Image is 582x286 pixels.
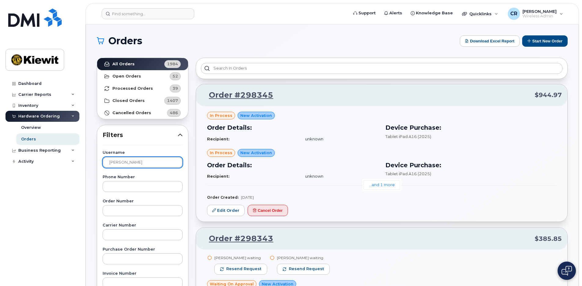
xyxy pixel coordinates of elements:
[202,90,273,101] a: Order #298345
[112,86,153,91] strong: Processed Orders
[289,266,324,272] span: Resend request
[562,266,572,276] img: Open chat
[240,150,272,156] span: New Activation
[535,91,562,100] span: $944.97
[207,123,378,132] h3: Order Details:
[97,58,188,70] a: All Orders1984
[207,174,230,179] strong: Recipient:
[202,233,273,244] a: Order #298343
[210,150,232,156] span: in process
[112,62,135,67] strong: All Orders
[103,272,183,276] label: Invoice Number
[300,171,378,182] td: unknown
[385,161,556,170] h3: Device Purchase:
[240,113,272,118] span: New Activation
[97,95,188,107] a: Closed Orders1407
[97,107,188,119] a: Cancelled Orders486
[535,234,562,243] span: $385.85
[277,255,330,260] div: [PERSON_NAME] waiting
[214,255,267,260] div: [PERSON_NAME] waiting
[103,151,183,155] label: Username
[112,74,141,79] strong: Open Orders
[385,171,431,176] span: Tablet iPad A16 (2025)
[226,266,261,272] span: Resend request
[170,110,178,116] span: 486
[248,205,288,216] button: Cancel Order
[167,98,178,103] span: 1407
[214,264,267,275] button: Resend request
[201,63,562,74] input: Search in orders
[207,195,238,200] strong: Order Created:
[277,264,330,275] button: Resend request
[300,134,378,144] td: unknown
[112,98,145,103] strong: Closed Orders
[385,123,556,132] h3: Device Purchase:
[103,131,178,139] span: Filters
[385,134,431,139] span: Tablet iPad A16 (2025)
[108,36,142,45] span: Orders
[522,35,568,47] button: Start New Order
[173,85,178,91] span: 39
[167,61,178,67] span: 1984
[207,205,245,216] a: Edit Order
[207,161,378,170] h3: Order Details:
[103,199,183,203] label: Order Number
[103,223,183,227] label: Carrier Number
[103,175,183,179] label: Phone Number
[97,70,188,82] a: Open Orders52
[364,180,400,190] a: ...and 1 more
[103,248,183,252] label: Purchase Order Number
[460,35,520,47] button: Download Excel Report
[112,110,151,115] strong: Cancelled Orders
[241,195,254,200] span: [DATE]
[97,82,188,95] a: Processed Orders39
[210,113,232,118] span: in process
[207,136,230,141] strong: Recipient:
[173,73,178,79] span: 52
